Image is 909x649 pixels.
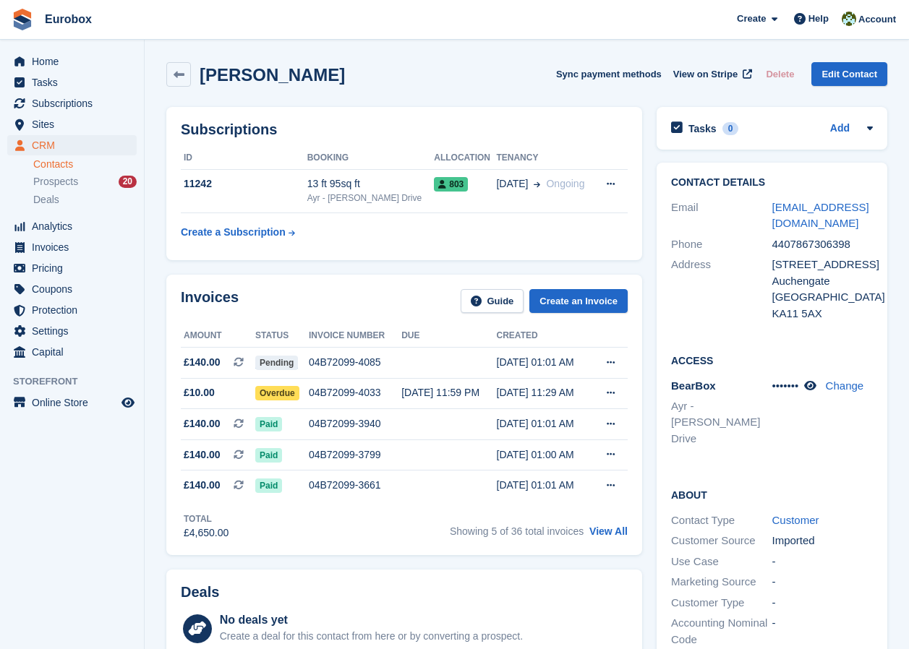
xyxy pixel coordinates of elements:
th: Created [497,324,591,348]
div: 20 [119,176,137,188]
a: menu [7,237,137,257]
span: Invoices [32,237,119,257]
img: Lorna Russell [842,12,856,26]
div: 04B72099-4085 [309,355,401,370]
a: Prospects 20 [33,174,137,189]
div: 04B72099-3940 [309,416,401,431]
span: £140.00 [184,447,221,463]
div: Total [184,512,229,525]
span: ••••••• [772,379,799,392]
div: Auchengate [772,273,874,290]
div: Accounting Nominal Code [671,615,772,648]
th: Invoice number [309,324,401,348]
img: stora-icon-8386f47178a22dfd0bd8f6a31ec36ba5ce8667c1dd55bd0f319d3a0aa187defe.svg [12,9,33,30]
a: Deals [33,192,137,207]
a: menu [7,135,137,155]
div: Email [671,199,772,232]
h2: Tasks [688,122,717,135]
h2: Subscriptions [181,121,628,138]
a: menu [7,300,137,320]
span: Settings [32,321,119,341]
span: £140.00 [184,416,221,431]
span: Create [737,12,766,26]
a: Edit Contact [811,62,887,86]
span: Home [32,51,119,72]
span: Pending [255,356,298,370]
div: Address [671,257,772,322]
span: Tasks [32,72,119,93]
h2: Invoices [181,289,239,313]
a: menu [7,258,137,278]
span: 803 [434,177,468,192]
div: - [772,554,874,570]
span: Paid [255,448,282,463]
a: View All [589,525,628,537]
div: Create a deal for this contact from here or by converting a prospect. [220,629,523,644]
span: Prospects [33,175,78,189]
div: Ayr - [PERSON_NAME] Drive [307,192,435,205]
th: Tenancy [496,147,594,170]
div: 11242 [181,176,307,192]
span: Protection [32,300,119,320]
a: Add [830,121,850,137]
span: Account [858,12,896,27]
span: Online Store [32,392,119,413]
a: Customer [772,514,819,526]
div: [DATE] 01:00 AM [497,447,591,463]
div: No deals yet [220,611,523,629]
a: menu [7,72,137,93]
th: Booking [307,147,435,170]
button: Sync payment methods [556,62,662,86]
span: £140.00 [184,478,221,493]
h2: [PERSON_NAME] [200,65,345,85]
th: Amount [181,324,255,348]
h2: Access [671,353,873,367]
h2: About [671,487,873,502]
a: menu [7,51,137,72]
div: - [772,615,874,648]
h2: Deals [181,584,219,601]
span: £140.00 [184,355,221,370]
div: Use Case [671,554,772,570]
li: Ayr - [PERSON_NAME] Drive [671,398,772,447]
div: 04B72099-4033 [309,385,401,400]
th: Status [255,324,309,348]
a: menu [7,279,137,299]
button: Delete [760,62,800,86]
a: Guide [461,289,524,313]
span: Sites [32,114,119,134]
a: Change [826,379,864,392]
div: [DATE] 11:59 PM [401,385,496,400]
a: menu [7,114,137,134]
a: [EMAIL_ADDRESS][DOMAIN_NAME] [772,201,869,230]
div: [DATE] 11:29 AM [497,385,591,400]
div: [GEOGRAPHIC_DATA] [772,289,874,306]
a: Eurobox [39,7,98,31]
a: Contacts [33,158,137,171]
div: £4,650.00 [184,525,229,541]
div: 04B72099-3799 [309,447,401,463]
span: CRM [32,135,119,155]
span: Analytics [32,216,119,236]
div: Marketing Source [671,574,772,590]
a: Create an Invoice [529,289,628,313]
span: Help [808,12,829,26]
h2: Contact Details [671,177,873,189]
span: [DATE] [496,176,528,192]
div: [DATE] 01:01 AM [497,416,591,431]
div: 13 ft 95sq ft [307,176,435,192]
div: [DATE] 01:01 AM [497,478,591,493]
div: - [772,574,874,590]
span: Paid [255,478,282,493]
div: 04B72099-3661 [309,478,401,493]
span: £10.00 [184,385,215,400]
span: Capital [32,342,119,362]
span: Overdue [255,386,299,400]
div: Contact Type [671,512,772,529]
a: menu [7,321,137,341]
div: Create a Subscription [181,225,286,240]
a: menu [7,342,137,362]
span: Paid [255,417,282,431]
div: [STREET_ADDRESS] [772,257,874,273]
span: View on Stripe [673,67,738,82]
